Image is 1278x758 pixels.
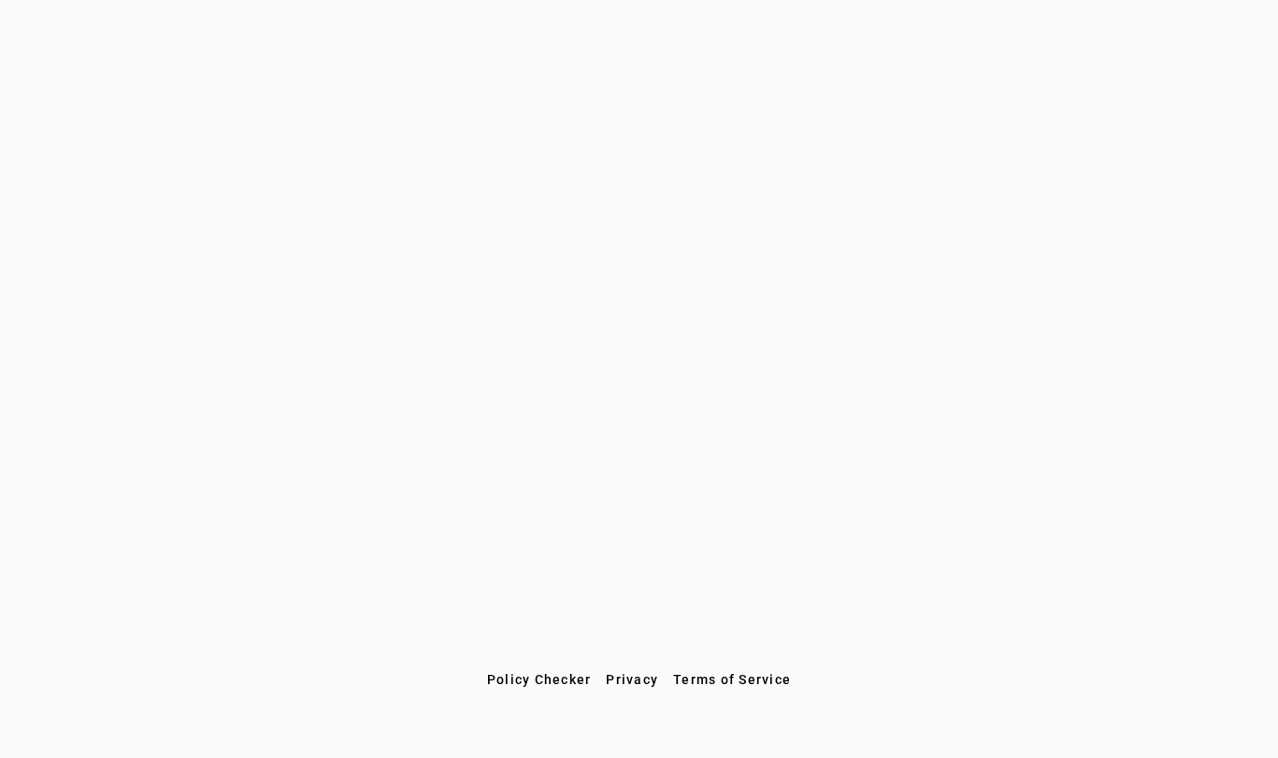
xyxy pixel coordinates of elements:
button: Terms of Service [666,663,798,696]
span: Terms of Service [673,672,791,687]
button: Privacy [598,663,666,696]
button: Policy Checker [480,663,599,696]
span: Privacy [606,672,658,687]
span: Policy Checker [487,672,592,687]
